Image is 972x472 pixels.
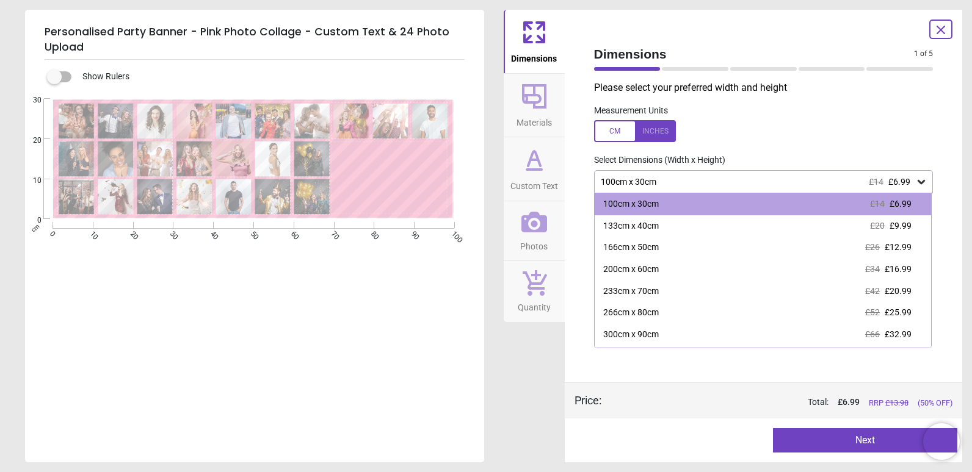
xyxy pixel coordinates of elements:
span: Dimensions [511,47,557,65]
div: 200cm x 60cm [603,263,659,276]
button: Photos [504,201,565,261]
span: 10 [18,176,42,186]
span: (50% OFF) [918,398,952,409]
span: £9.99 [890,221,912,231]
span: £66 [865,329,880,339]
span: £6.99 [890,199,912,209]
button: Materials [504,74,565,137]
span: 6.99 [843,397,860,407]
div: 300cm x 90cm [603,329,659,341]
span: £12.99 [885,242,912,252]
span: Custom Text [510,174,558,193]
h5: Personalised Party Banner - Pink Photo Collage - Custom Text & 24 Photo Upload [45,20,465,60]
button: Custom Text [504,137,565,201]
div: Show Rulers [54,70,484,84]
span: RRP [869,398,909,409]
button: Dimensions [504,10,565,73]
span: £34 [865,264,880,274]
span: £20.99 [885,286,912,296]
span: £20 [870,221,885,231]
div: 100cm x 30cm [600,177,916,187]
span: £25.99 [885,307,912,317]
div: 266cm x 80cm [603,307,659,319]
span: Quantity [518,296,551,314]
span: £26 [865,242,880,252]
div: 166cm x 50cm [603,241,659,254]
span: £14 [869,177,883,187]
span: Photos [520,235,548,253]
div: 233cm x 70cm [603,285,659,298]
label: Measurement Units [594,105,668,117]
span: 0 [18,215,42,226]
span: £16.99 [885,264,912,274]
button: Quantity [504,261,565,322]
label: Select Dimensions (Width x Height) [584,154,725,166]
div: Total: [620,396,953,409]
button: Next [773,428,957,452]
iframe: Brevo live chat [923,423,960,460]
span: 1 of 5 [914,49,933,59]
span: Materials [517,111,552,129]
div: 100cm x 30cm [603,198,659,210]
span: Dimensions [594,45,915,63]
div: Price : [575,393,601,408]
span: £ [838,396,860,409]
span: £42 [865,286,880,296]
span: £14 [870,199,885,209]
span: £ 13.98 [885,398,909,407]
span: 20 [18,135,42,146]
span: £52 [865,307,880,317]
span: 30 [18,95,42,105]
span: £32.99 [885,329,912,339]
p: Please select your preferred width and height [594,81,943,95]
span: £6.99 [888,177,910,187]
div: 133cm x 40cm [603,220,659,232]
